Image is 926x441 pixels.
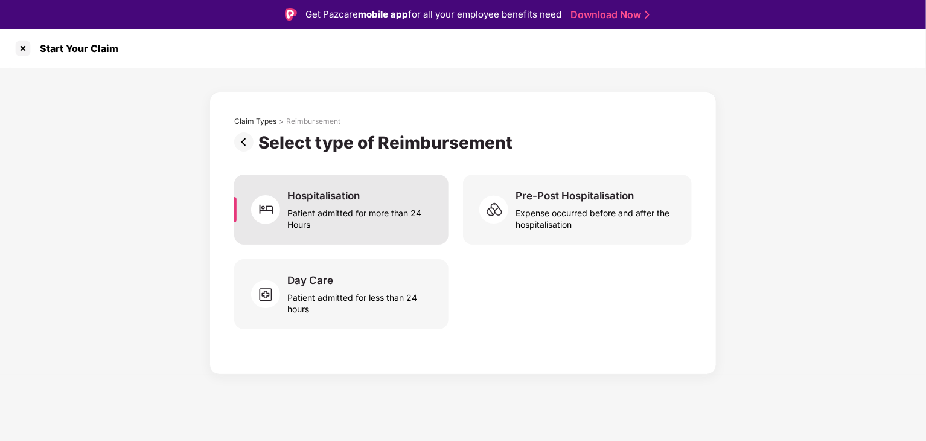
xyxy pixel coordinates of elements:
div: Expense occurred before and after the hospitalisation [516,202,677,230]
div: > [279,117,284,126]
div: Start Your Claim [33,42,118,54]
img: svg+xml;base64,PHN2ZyBpZD0iUHJldi0zMngzMiIgeG1sbnM9Imh0dHA6Ly93d3cudzMub3JnLzIwMDAvc3ZnIiB3aWR0aD... [234,132,258,152]
img: Stroke [645,8,650,21]
div: Reimbursement [286,117,340,126]
div: Select type of Reimbursement [258,132,517,153]
div: Patient admitted for less than 24 hours [287,287,434,315]
img: svg+xml;base64,PHN2ZyB4bWxucz0iaHR0cDovL3d3dy53My5vcmcvMjAwMC9zdmciIHdpZHRoPSI2MCIgaGVpZ2h0PSI1OC... [251,276,287,312]
div: Day Care [287,274,333,287]
div: Hospitalisation [287,189,360,202]
a: Download Now [570,8,646,21]
div: Get Pazcare for all your employee benefits need [305,7,561,22]
img: Logo [285,8,297,21]
div: Pre-Post Hospitalisation [516,189,634,202]
div: Patient admitted for more than 24 Hours [287,202,434,230]
strong: mobile app [358,8,408,20]
img: svg+xml;base64,PHN2ZyB4bWxucz0iaHR0cDovL3d3dy53My5vcmcvMjAwMC9zdmciIHdpZHRoPSI2MCIgaGVpZ2h0PSI2MC... [251,192,287,228]
div: Claim Types [234,117,276,126]
img: svg+xml;base64,PHN2ZyB4bWxucz0iaHR0cDovL3d3dy53My5vcmcvMjAwMC9zdmciIHdpZHRoPSI2MCIgaGVpZ2h0PSI1OC... [479,192,516,228]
